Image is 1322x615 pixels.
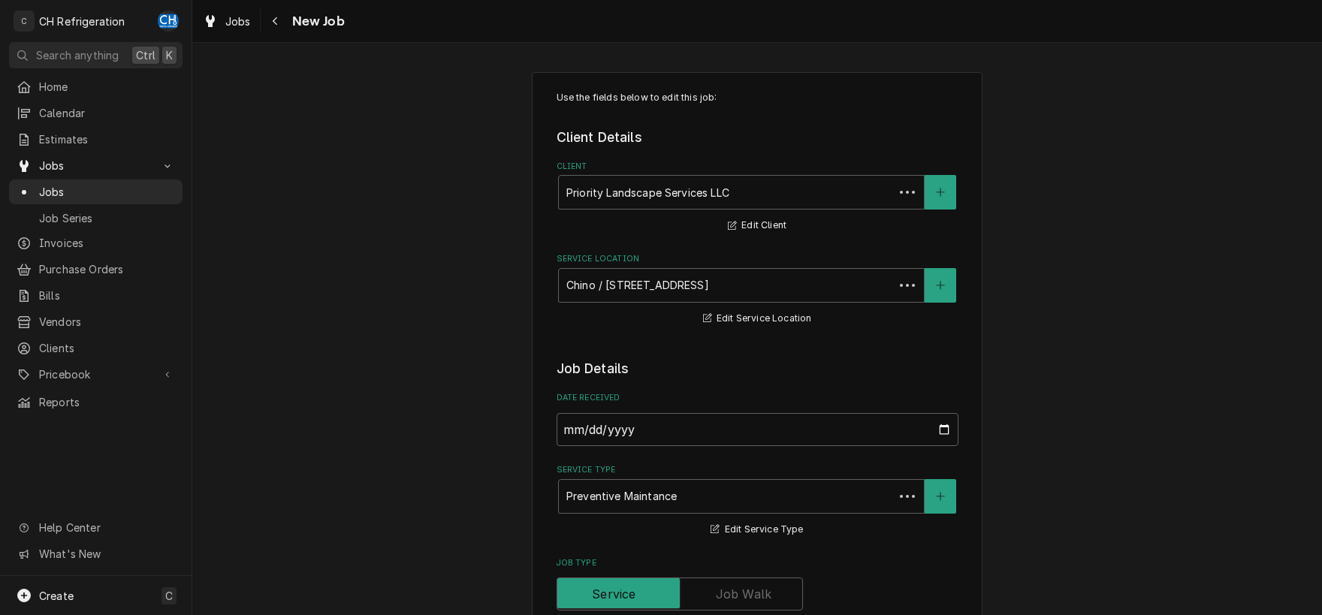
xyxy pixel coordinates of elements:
[136,47,155,63] span: Ctrl
[9,101,183,125] a: Calendar
[39,366,152,382] span: Pricebook
[39,131,175,147] span: Estimates
[557,128,958,147] legend: Client Details
[158,11,179,32] div: CH
[14,11,35,32] div: C
[288,11,345,32] span: New Job
[557,253,958,265] label: Service Location
[9,336,183,360] a: Clients
[557,557,958,610] div: Job Type
[9,362,183,387] a: Go to Pricebook
[9,206,183,231] a: Job Series
[264,9,288,33] button: Navigate back
[557,359,958,378] legend: Job Details
[9,42,183,68] button: Search anythingCtrlK
[925,479,956,514] button: Create New Service
[39,340,175,356] span: Clients
[39,184,175,200] span: Jobs
[936,491,945,502] svg: Create New Service
[9,74,183,99] a: Home
[39,520,174,535] span: Help Center
[39,105,175,121] span: Calendar
[9,309,183,334] a: Vendors
[39,589,74,602] span: Create
[9,257,183,282] a: Purchase Orders
[39,79,175,95] span: Home
[9,179,183,204] a: Jobs
[9,515,183,540] a: Go to Help Center
[557,161,958,173] label: Client
[925,175,956,210] button: Create New Client
[557,253,958,327] div: Service Location
[936,187,945,197] svg: Create New Client
[557,161,958,235] div: Client
[9,153,183,178] a: Go to Jobs
[39,546,174,562] span: What's New
[701,309,814,328] button: Edit Service Location
[39,288,175,303] span: Bills
[39,235,175,251] span: Invoices
[557,413,958,446] input: yyyy-mm-dd
[39,14,125,29] div: CH Refrigeration
[557,464,958,476] label: Service Type
[9,127,183,152] a: Estimates
[9,390,183,415] a: Reports
[936,280,945,291] svg: Create New Location
[39,261,175,277] span: Purchase Orders
[708,520,805,539] button: Edit Service Type
[39,314,175,330] span: Vendors
[726,216,789,235] button: Edit Client
[158,11,179,32] div: Chris Hiraga's Avatar
[39,210,175,226] span: Job Series
[39,394,175,410] span: Reports
[557,91,958,104] p: Use the fields below to edit this job:
[9,283,183,308] a: Bills
[925,268,956,303] button: Create New Location
[166,47,173,63] span: K
[557,392,958,445] div: Date Received
[165,588,173,604] span: C
[557,557,958,569] label: Job Type
[197,9,257,34] a: Jobs
[557,464,958,538] div: Service Type
[36,47,119,63] span: Search anything
[9,541,183,566] a: Go to What's New
[557,392,958,404] label: Date Received
[225,14,251,29] span: Jobs
[39,158,152,173] span: Jobs
[9,231,183,255] a: Invoices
